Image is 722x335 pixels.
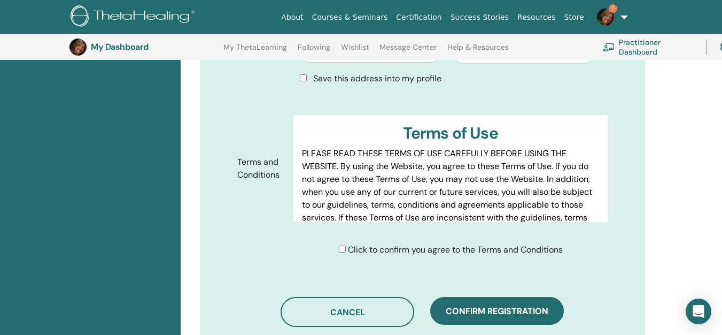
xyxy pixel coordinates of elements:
img: chalkboard-teacher.svg [603,43,615,51]
h3: My Dashboard [91,42,198,52]
a: Resources [513,7,560,27]
a: Practitioner Dashboard [603,35,693,59]
a: Help & Resources [447,43,509,60]
span: Click to confirm you agree to the Terms and Conditions [348,244,563,255]
a: About [277,7,307,27]
span: Cancel [330,307,365,318]
button: Cancel [281,297,414,327]
a: Certification [392,7,446,27]
a: Message Center [379,43,437,60]
a: Success Stories [446,7,513,27]
a: Following [298,43,330,60]
span: 7 [609,4,617,13]
div: Open Intercom Messenger [686,299,711,324]
span: Confirm registration [446,306,548,317]
h3: Terms of Use [302,124,599,143]
a: My ThetaLearning [223,43,287,60]
img: default.png [597,9,614,26]
button: Confirm registration [430,297,564,325]
span: Save this address into my profile [313,73,441,84]
a: Store [560,7,588,27]
a: Courses & Seminars [308,7,392,27]
p: PLEASE READ THESE TERMS OF USE CAREFULLY BEFORE USING THE WEBSITE. By using the Website, you agre... [302,147,599,250]
a: Wishlist [341,43,369,60]
img: default.png [69,39,87,56]
img: logo.png [71,5,198,29]
label: Terms and Conditions [229,152,294,185]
